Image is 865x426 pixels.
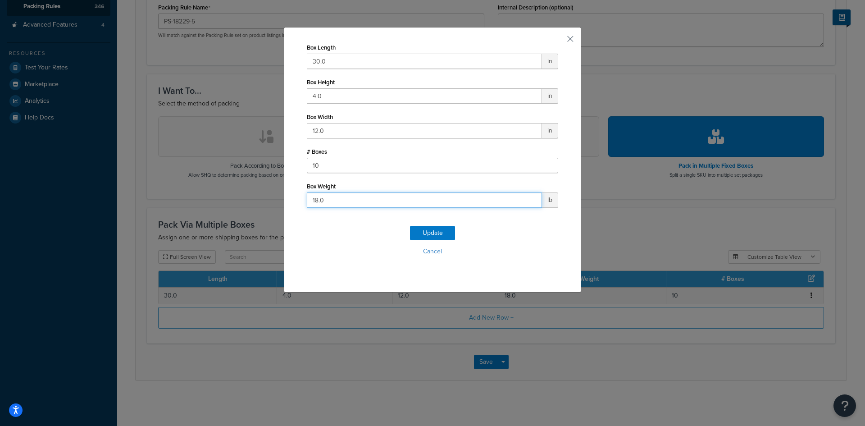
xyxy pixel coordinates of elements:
button: Update [410,226,455,240]
label: Box Height [307,79,335,86]
span: in [542,123,558,138]
label: Box Weight [307,183,336,190]
button: Cancel [307,245,558,258]
span: lb [542,192,558,208]
span: in [542,88,558,104]
label: Box Length [307,44,336,51]
span: in [542,54,558,69]
label: # Boxes [307,148,327,155]
label: Box Width [307,114,333,120]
